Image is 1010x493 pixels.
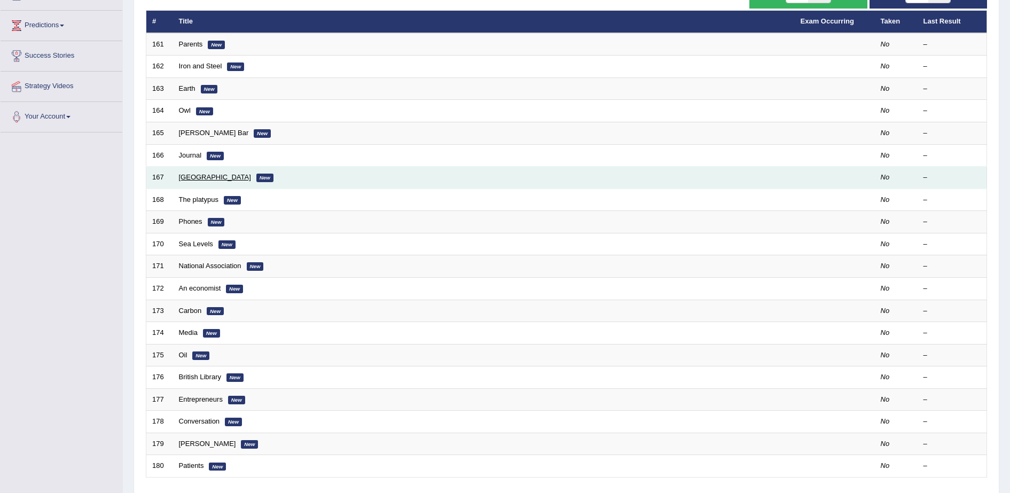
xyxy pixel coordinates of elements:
[881,217,890,225] em: No
[146,344,173,366] td: 175
[173,11,795,33] th: Title
[881,328,890,337] em: No
[226,373,244,382] em: New
[881,195,890,204] em: No
[179,151,202,159] a: Journal
[179,40,203,48] a: Parents
[179,284,221,292] a: An economist
[881,395,890,403] em: No
[179,262,241,270] a: National Association
[923,239,981,249] div: –
[228,396,245,404] em: New
[179,173,251,181] a: [GEOGRAPHIC_DATA]
[146,366,173,389] td: 176
[179,84,195,92] a: Earth
[207,307,224,316] em: New
[146,167,173,189] td: 167
[881,262,890,270] em: No
[226,285,243,293] em: New
[179,62,222,70] a: Iron and Steel
[146,33,173,56] td: 161
[196,107,213,116] em: New
[241,440,258,449] em: New
[881,151,890,159] em: No
[146,388,173,411] td: 177
[179,373,221,381] a: British Library
[256,174,273,182] em: New
[179,440,236,448] a: [PERSON_NAME]
[881,373,890,381] em: No
[146,300,173,322] td: 173
[146,433,173,455] td: 179
[923,439,981,449] div: –
[146,122,173,145] td: 165
[1,11,122,37] a: Predictions
[923,395,981,405] div: –
[923,84,981,94] div: –
[179,351,187,359] a: Oil
[146,233,173,255] td: 170
[227,62,244,71] em: New
[923,173,981,183] div: –
[918,11,987,33] th: Last Result
[146,77,173,100] td: 163
[179,217,202,225] a: Phones
[923,306,981,316] div: –
[179,461,204,469] a: Patients
[179,417,220,425] a: Conversation
[923,284,981,294] div: –
[209,463,226,471] em: New
[179,240,213,248] a: Sea Levels
[923,40,981,50] div: –
[923,261,981,271] div: –
[224,196,241,205] em: New
[881,307,890,315] em: No
[207,152,224,160] em: New
[923,151,981,161] div: –
[146,189,173,211] td: 168
[923,195,981,205] div: –
[923,61,981,72] div: –
[179,129,249,137] a: [PERSON_NAME] Bar
[923,350,981,361] div: –
[1,41,122,68] a: Success Stories
[146,322,173,345] td: 174
[203,329,220,338] em: New
[146,56,173,78] td: 162
[881,461,890,469] em: No
[923,328,981,338] div: –
[881,62,890,70] em: No
[923,372,981,382] div: –
[146,411,173,433] td: 178
[923,217,981,227] div: –
[881,240,890,248] em: No
[179,195,218,204] a: The platypus
[923,128,981,138] div: –
[881,129,890,137] em: No
[881,440,890,448] em: No
[218,240,236,249] em: New
[881,284,890,292] em: No
[881,417,890,425] em: No
[225,418,242,426] em: New
[1,72,122,98] a: Strategy Videos
[179,395,223,403] a: Entrepreneurs
[179,106,191,114] a: Owl
[192,351,209,360] em: New
[146,100,173,122] td: 164
[208,41,225,49] em: New
[1,102,122,129] a: Your Account
[923,106,981,116] div: –
[179,328,198,337] a: Media
[146,277,173,300] td: 172
[881,106,890,114] em: No
[881,173,890,181] em: No
[875,11,918,33] th: Taken
[208,218,225,226] em: New
[881,84,890,92] em: No
[923,417,981,427] div: –
[881,40,890,48] em: No
[146,11,173,33] th: #
[247,262,264,271] em: New
[179,307,202,315] a: Carbon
